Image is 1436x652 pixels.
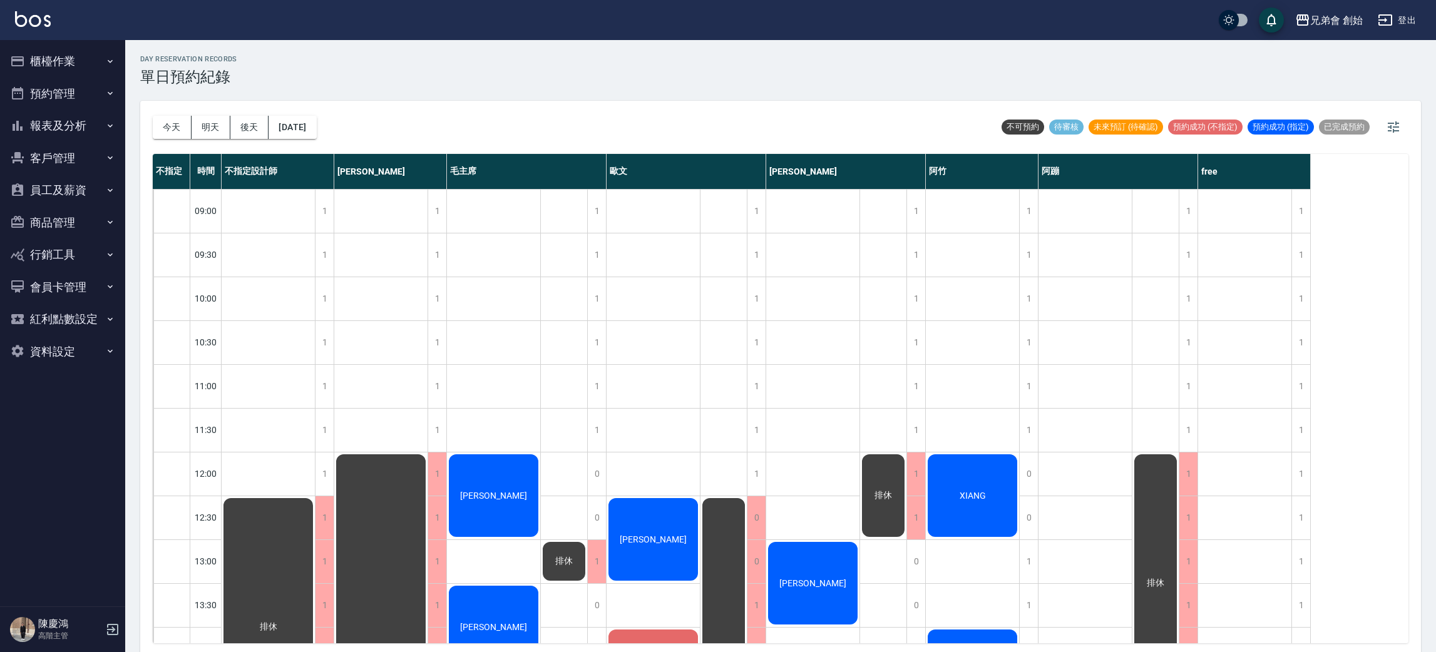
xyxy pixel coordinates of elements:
[315,233,334,277] div: 1
[190,154,222,189] div: 時間
[1291,321,1310,364] div: 1
[269,116,316,139] button: [DATE]
[190,408,222,452] div: 11:30
[1089,121,1163,133] span: 未來預訂 (待確認)
[428,496,446,539] div: 1
[1291,277,1310,320] div: 1
[872,490,895,501] span: 排休
[5,335,120,368] button: 資料設定
[1144,578,1167,589] span: 排休
[1019,496,1038,539] div: 0
[1168,121,1243,133] span: 預約成功 (不指定)
[222,154,334,189] div: 不指定設計師
[1019,190,1038,233] div: 1
[1179,321,1198,364] div: 1
[777,578,849,588] span: [PERSON_NAME]
[1290,8,1368,33] button: 兄弟會 創始
[257,621,280,633] span: 排休
[5,303,120,335] button: 紅利點數設定
[747,190,766,233] div: 1
[315,496,334,539] div: 1
[747,277,766,320] div: 1
[587,452,606,496] div: 0
[1291,233,1310,277] div: 1
[10,617,35,642] img: Person
[428,365,446,408] div: 1
[447,154,607,189] div: 毛主席
[1291,540,1310,583] div: 1
[906,409,925,452] div: 1
[428,409,446,452] div: 1
[5,206,120,239] button: 商品管理
[926,154,1039,189] div: 阿竹
[747,540,766,583] div: 0
[906,321,925,364] div: 1
[428,277,446,320] div: 1
[334,154,447,189] div: [PERSON_NAME]
[766,154,926,189] div: [PERSON_NAME]
[315,365,334,408] div: 1
[607,154,766,189] div: 歐文
[587,190,606,233] div: 1
[1179,496,1198,539] div: 1
[428,321,446,364] div: 1
[190,539,222,583] div: 13:00
[1019,277,1038,320] div: 1
[190,364,222,408] div: 11:00
[1019,452,1038,496] div: 0
[190,583,222,627] div: 13:30
[5,271,120,303] button: 會員卡管理
[553,556,575,567] span: 排休
[1002,121,1044,133] span: 不可預約
[906,496,925,539] div: 1
[587,233,606,277] div: 1
[906,452,925,496] div: 1
[747,452,766,496] div: 1
[1179,540,1198,583] div: 1
[747,233,766,277] div: 1
[1179,233,1198,277] div: 1
[315,277,334,320] div: 1
[747,365,766,408] div: 1
[1291,365,1310,408] div: 1
[1248,121,1314,133] span: 預約成功 (指定)
[1291,452,1310,496] div: 1
[587,584,606,627] div: 0
[428,233,446,277] div: 1
[1179,584,1198,627] div: 1
[1319,121,1370,133] span: 已完成預約
[5,45,120,78] button: 櫃檯作業
[153,116,192,139] button: 今天
[5,110,120,142] button: 報表及分析
[906,190,925,233] div: 1
[587,540,606,583] div: 1
[315,190,334,233] div: 1
[587,409,606,452] div: 1
[617,534,689,544] span: [PERSON_NAME]
[1039,154,1198,189] div: 阿蹦
[587,365,606,408] div: 1
[587,277,606,320] div: 1
[747,321,766,364] div: 1
[906,233,925,277] div: 1
[1019,584,1038,627] div: 1
[906,365,925,408] div: 1
[315,584,334,627] div: 1
[315,409,334,452] div: 1
[587,496,606,539] div: 0
[190,496,222,539] div: 12:30
[906,277,925,320] div: 1
[15,11,51,27] img: Logo
[1019,409,1038,452] div: 1
[1019,365,1038,408] div: 1
[1198,154,1311,189] div: free
[1019,540,1038,583] div: 1
[428,452,446,496] div: 1
[140,55,237,63] h2: day Reservation records
[190,233,222,277] div: 09:30
[38,630,102,641] p: 高階主管
[428,540,446,583] div: 1
[190,452,222,496] div: 12:00
[1291,409,1310,452] div: 1
[1373,9,1421,32] button: 登出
